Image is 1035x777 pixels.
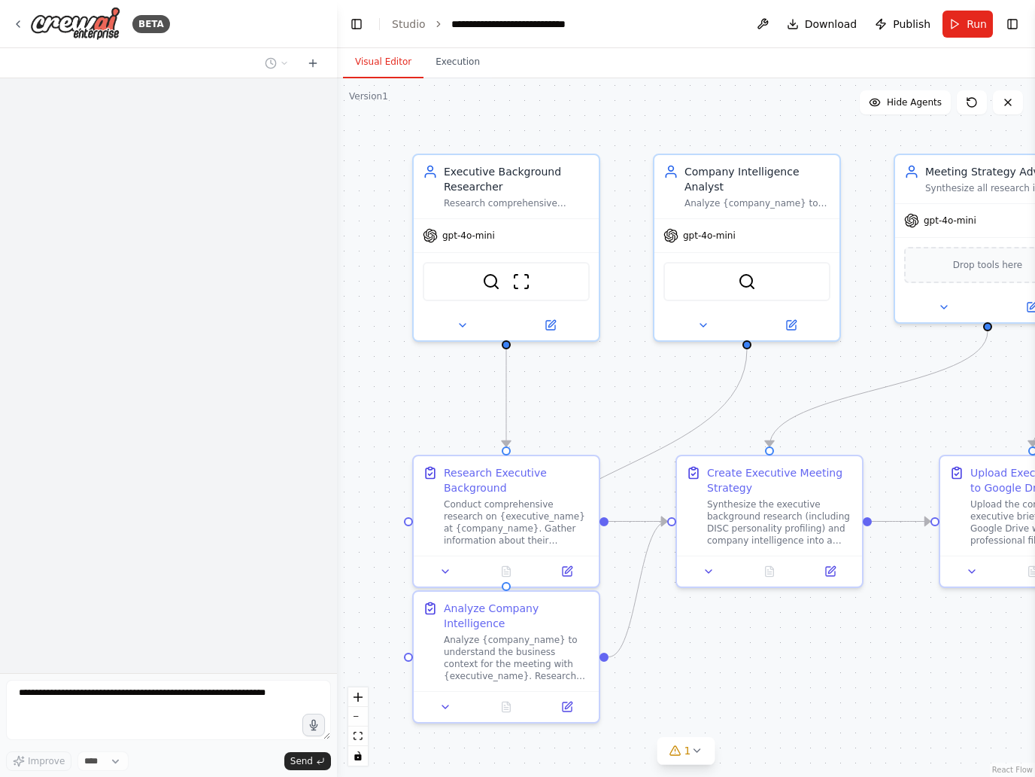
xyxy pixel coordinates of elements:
[290,755,313,767] span: Send
[887,96,942,108] span: Hide Agents
[657,737,715,765] button: 1
[860,90,951,114] button: Hide Agents
[805,17,857,32] span: Download
[392,17,566,32] nav: breadcrumb
[675,455,864,588] div: Create Executive Meeting StrategySynthesize the executive background research (including DISC per...
[349,90,388,102] div: Version 1
[748,316,833,334] button: Open in side panel
[132,15,170,33] div: BETA
[348,687,368,766] div: React Flow controls
[444,465,590,495] div: Research Executive Background
[499,349,754,582] g: Edge from d523834e-3dc8-48a9-bec3-dd1071559da9 to 57726ff3-d266-4673-a7b5-72b56d9e40b5
[259,54,295,72] button: Switch to previous chat
[804,562,856,580] button: Open in side panel
[707,465,853,495] div: Create Executive Meeting Strategy
[512,273,530,291] img: ScrapeWebsiteTool
[683,230,736,242] span: gpt-4o-mini
[499,349,514,446] g: Edge from 2f87bd75-8fcf-45d0-900c-f6c8bc4b8af0 to e30806ea-9e4f-4b54-87ab-1d85cc02daaf
[475,698,539,716] button: No output available
[28,755,65,767] span: Improve
[609,514,667,529] g: Edge from e30806ea-9e4f-4b54-87ab-1d85cc02daaf to cd7a15b2-b681-4b65-a0f9-1e3d6e9b31a8
[346,14,367,35] button: Hide left sidebar
[444,197,590,209] div: Research comprehensive background information about {executive_name} at {company_name}, including...
[444,634,590,682] div: Analyze {company_name} to understand the business context for the meeting with {executive_name}. ...
[30,7,120,41] img: Logo
[423,47,492,78] button: Execution
[953,257,1023,273] span: Drop tools here
[942,11,993,38] button: Run
[508,316,593,334] button: Open in side panel
[348,727,368,746] button: fit view
[738,273,756,291] img: SerperDevTool
[301,54,325,72] button: Start a new chat
[412,455,600,588] div: Research Executive BackgroundConduct comprehensive research on {executive_name} at {company_name}...
[762,331,995,446] g: Edge from 0714c67c-c673-475d-86c4-9d8ebb540e3f to cd7a15b2-b681-4b65-a0f9-1e3d6e9b31a8
[609,514,667,665] g: Edge from 57726ff3-d266-4673-a7b5-72b56d9e40b5 to cd7a15b2-b681-4b65-a0f9-1e3d6e9b31a8
[992,766,1033,774] a: React Flow attribution
[707,498,853,547] div: Synthesize the executive background research (including DISC personality profiling) and company i...
[541,562,593,580] button: Open in side panel
[348,707,368,727] button: zoom out
[684,743,691,758] span: 1
[482,273,500,291] img: SerperDevTool
[444,601,590,631] div: Analyze Company Intelligence
[392,18,426,30] a: Studio
[348,746,368,766] button: toggle interactivity
[967,17,987,32] span: Run
[781,11,864,38] button: Download
[442,230,495,242] span: gpt-4o-mini
[348,687,368,707] button: zoom in
[893,17,930,32] span: Publish
[1002,14,1023,35] button: Show right sidebar
[872,514,930,529] g: Edge from cd7a15b2-b681-4b65-a0f9-1e3d6e9b31a8 to 12dfb211-4bea-4ece-859e-e42a9542fecb
[869,11,936,38] button: Publish
[412,590,600,724] div: Analyze Company IntelligenceAnalyze {company_name} to understand the business context for the mee...
[444,164,590,194] div: Executive Background Researcher
[924,215,976,227] span: gpt-4o-mini
[684,197,830,209] div: Analyze {company_name} to understand the business context, recent developments, financial perform...
[653,154,841,342] div: Company Intelligence AnalystAnalyze {company_name} to understand the business context, recent dev...
[302,714,325,736] button: Click to speak your automation idea
[444,498,590,547] div: Conduct comprehensive research on {executive_name} at {company_name}. Gather information about th...
[475,562,539,580] button: No output available
[343,47,423,78] button: Visual Editor
[684,164,830,194] div: Company Intelligence Analyst
[284,752,331,770] button: Send
[6,751,71,771] button: Improve
[541,698,593,716] button: Open in side panel
[412,154,600,342] div: Executive Background ResearcherResearch comprehensive background information about {executive_nam...
[738,562,802,580] button: No output available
